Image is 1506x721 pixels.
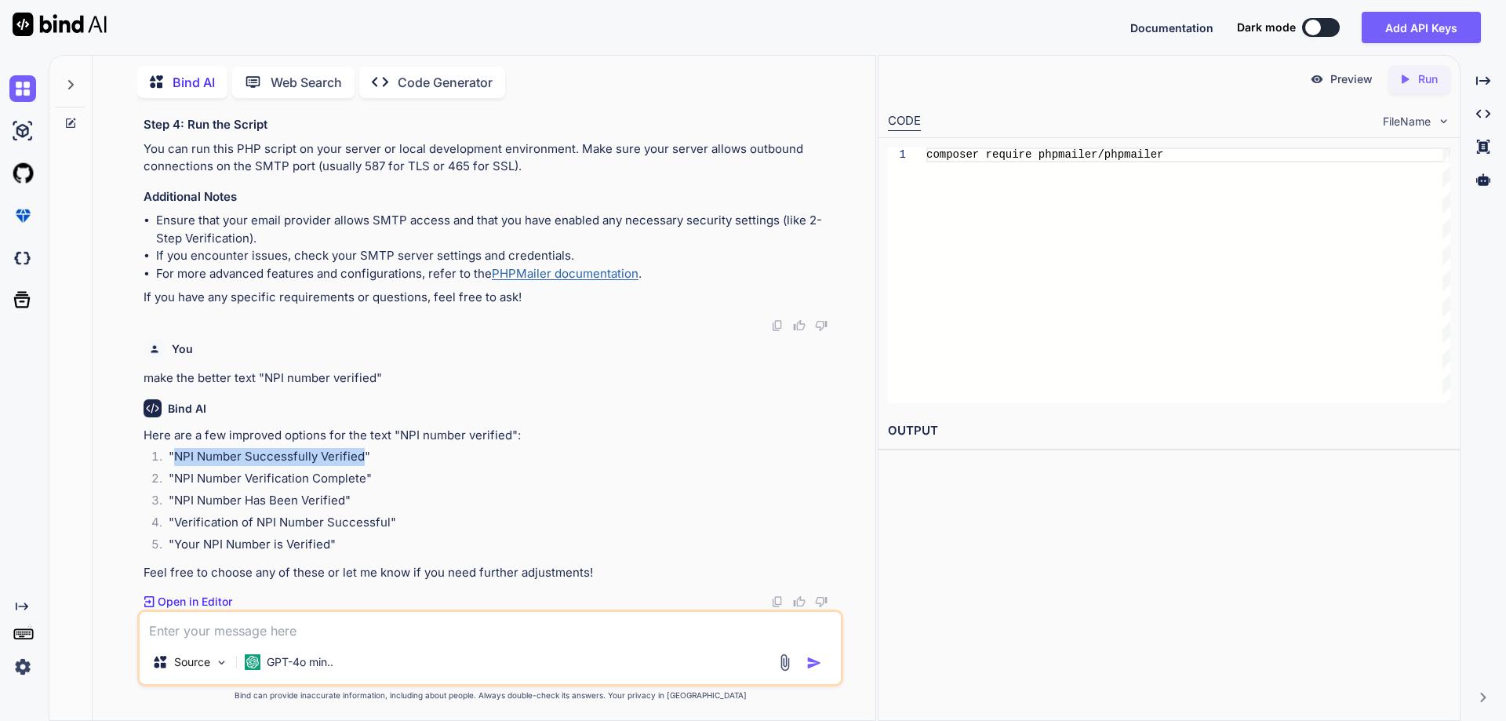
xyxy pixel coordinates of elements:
li: "NPI Number Has Been Verified" [156,492,840,514]
li: If you encounter issues, check your SMTP server settings and credentials. [156,247,840,265]
img: premium [9,202,36,229]
h6: You [172,341,193,357]
button: Add API Keys [1362,12,1481,43]
img: chevron down [1437,115,1450,128]
img: settings [9,654,36,680]
span: FileName [1383,114,1431,129]
img: Bind AI [13,13,107,36]
p: Web Search [271,73,342,92]
p: Feel free to choose any of these or let me know if you need further adjustments! [144,564,840,582]
p: Run [1418,71,1438,87]
p: GPT-4o min.. [267,654,333,670]
img: dislike [815,595,828,608]
img: like [793,319,806,332]
h6: Bind AI [168,401,206,417]
p: Open in Editor [158,594,232,610]
span: Dark mode [1237,20,1296,35]
div: 1 [888,147,906,162]
p: Here are a few improved options for the text "NPI number verified": [144,427,840,445]
p: make the better text "NPI number verified" [144,370,840,388]
p: Bind can provide inaccurate information, including about people. Always double-check its answers.... [137,690,843,701]
h3: Additional Notes [144,188,840,206]
li: For more advanced features and configurations, refer to the . [156,265,840,283]
img: preview [1310,72,1324,86]
p: If you have any specific requirements or questions, feel free to ask! [144,289,840,307]
a: PHPMailer documentation [492,266,638,281]
li: "NPI Number Successfully Verified" [156,448,840,470]
p: Bind AI [173,73,215,92]
li: "Verification of NPI Number Successful" [156,514,840,536]
p: You can run this PHP script on your server or local development environment. Make sure your serve... [144,140,840,176]
img: like [793,595,806,608]
img: icon [806,655,822,671]
img: attachment [776,654,794,672]
img: chat [9,75,36,102]
div: CODE [888,112,921,131]
img: githubLight [9,160,36,187]
h3: Step 4: Run the Script [144,116,840,134]
span: Documentation [1130,21,1213,35]
img: GPT-4o mini [245,654,260,670]
img: copy [771,595,784,608]
li: Ensure that your email provider allows SMTP access and that you have enabled any necessary securi... [156,212,840,247]
img: copy [771,319,784,332]
p: Code Generator [398,73,493,92]
h2: OUTPUT [878,413,1460,450]
span: composer require phpmailer/phpmailer [926,148,1163,161]
li: "NPI Number Verification Complete" [156,470,840,492]
button: Documentation [1130,20,1213,36]
li: "Your NPI Number is Verified" [156,536,840,558]
img: dislike [815,319,828,332]
p: Source [174,654,210,670]
p: Preview [1330,71,1373,87]
img: Pick Models [215,656,228,669]
img: ai-studio [9,118,36,144]
img: darkCloudIdeIcon [9,245,36,271]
